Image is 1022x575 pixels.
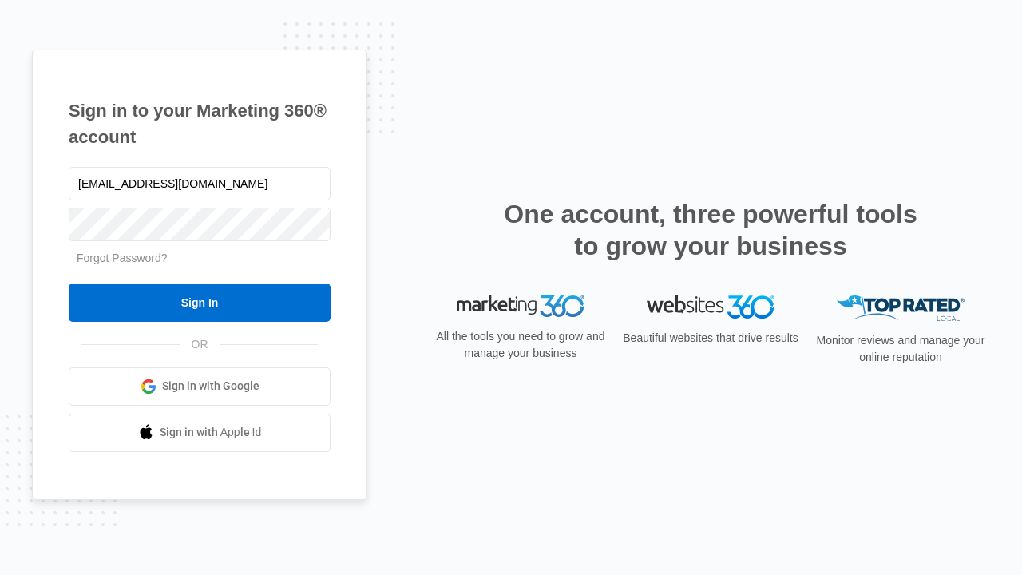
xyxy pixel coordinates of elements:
[811,332,990,366] p: Monitor reviews and manage your online reputation
[69,167,331,200] input: Email
[160,424,262,441] span: Sign in with Apple Id
[69,97,331,150] h1: Sign in to your Marketing 360® account
[69,414,331,452] a: Sign in with Apple Id
[499,198,922,262] h2: One account, three powerful tools to grow your business
[647,295,774,319] img: Websites 360
[69,367,331,406] a: Sign in with Google
[69,284,331,322] input: Sign In
[457,295,584,318] img: Marketing 360
[180,336,220,353] span: OR
[77,252,168,264] a: Forgot Password?
[837,295,965,322] img: Top Rated Local
[431,328,610,362] p: All the tools you need to grow and manage your business
[621,330,800,347] p: Beautiful websites that drive results
[162,378,259,395] span: Sign in with Google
